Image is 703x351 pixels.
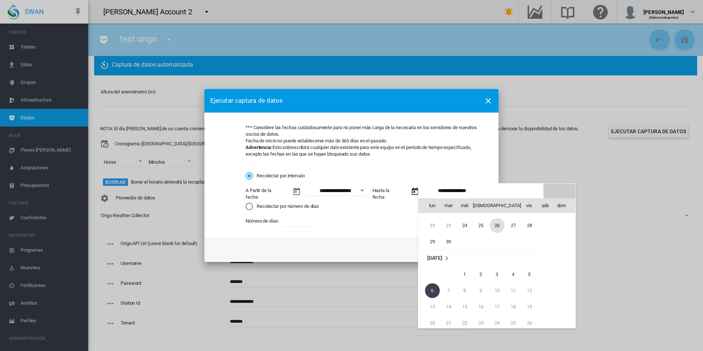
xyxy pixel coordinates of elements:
td: domingo septiembre 28 2025 [521,217,543,234]
td: octubre 2025 [418,250,543,266]
td: martes septiembre 30 2025 [440,234,457,250]
td: viernes octubre 10 2025 [489,283,505,299]
span: 1 [457,267,472,282]
tr: Week 3 [418,299,543,315]
th: vie [521,198,537,213]
th: mié [457,198,473,213]
td: miércoles octubre 1 2025 [457,266,473,283]
span: 2 [474,267,488,282]
span: 3 [490,267,504,282]
span: 6 [425,283,440,298]
td: sábado octubre 4 2025 [505,266,521,283]
td: domingo octubre 19 2025 [521,299,543,315]
td: viernes octubre 24 2025 [489,315,505,331]
th: [DEMOGRAPHIC_DATA] [473,198,521,213]
td: miércoles septiembre 24 2025 [457,217,473,234]
tr: Week 5 [418,234,543,250]
td: jueves octubre 16 2025 [473,299,489,315]
td: lunes octubre 13 2025 [418,299,440,315]
th: sáb [537,198,553,213]
td: jueves octubre 2 2025 [473,266,489,283]
span: 27 [506,218,521,233]
md-calendar: Calendar [418,198,575,328]
tr: Week undefined [418,250,543,266]
span: 24 [457,218,472,233]
td: viernes octubre 3 2025 [489,266,505,283]
td: miércoles octubre 22 2025 [457,315,473,331]
td: sábado octubre 25 2025 [505,315,521,331]
th: mar [440,198,457,213]
td: martes octubre 7 2025 [440,283,457,299]
td: martes octubre 21 2025 [440,315,457,331]
td: martes octubre 14 2025 [440,299,457,315]
td: jueves octubre 23 2025 [473,315,489,331]
td: domingo octubre 5 2025 [521,266,543,283]
td: domingo octubre 12 2025 [521,283,543,299]
td: miércoles octubre 8 2025 [457,283,473,299]
tr: Week 4 [418,217,543,234]
tr: Week 1 [418,266,543,283]
td: viernes septiembre 26 2025 [489,217,505,234]
td: sábado septiembre 27 2025 [505,217,521,234]
span: 29 [425,234,440,249]
span: 28 [522,218,537,233]
span: 4 [506,267,521,282]
span: 30 [441,234,456,249]
td: miércoles octubre 15 2025 [457,299,473,315]
td: domingo octubre 26 2025 [521,315,543,331]
tr: Week 2 [418,283,543,299]
span: 25 [474,218,488,233]
th: lun [418,198,440,213]
span: 5 [522,267,537,282]
td: sábado octubre 18 2025 [505,299,521,315]
td: jueves septiembre 25 2025 [473,217,489,234]
td: jueves octubre 9 2025 [473,283,489,299]
td: lunes septiembre 29 2025 [418,234,440,250]
td: martes septiembre 23 2025 [440,217,457,234]
td: lunes octubre 20 2025 [418,315,440,331]
span: 26 [490,218,504,233]
th: dom [553,198,575,213]
td: lunes septiembre 22 2025 [418,217,440,234]
tr: Week 4 [418,315,543,331]
span: [DATE] [427,255,442,261]
td: viernes octubre 17 2025 [489,299,505,315]
td: sábado octubre 11 2025 [505,283,521,299]
td: lunes octubre 6 2025 [418,283,440,299]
